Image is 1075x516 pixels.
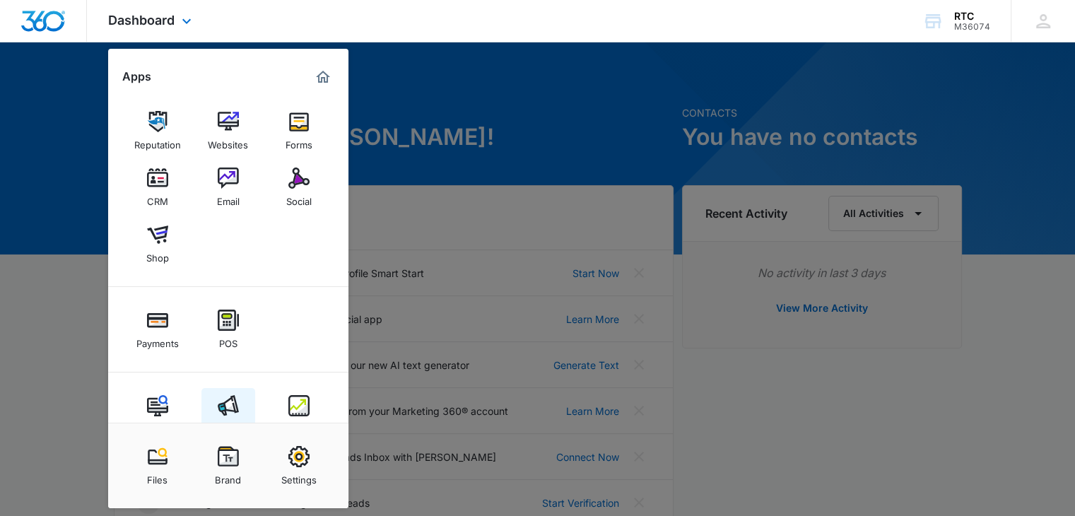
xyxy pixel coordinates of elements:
div: Intelligence [274,416,324,435]
div: Reputation [134,132,181,151]
a: Brand [201,439,255,493]
span: Dashboard [108,13,175,28]
a: Files [131,439,184,493]
div: Social [286,189,312,207]
div: account name [954,11,990,22]
a: Social [272,160,326,214]
div: Settings [281,467,317,486]
a: Reputation [131,104,184,158]
div: Websites [208,132,248,151]
a: Shop [131,217,184,271]
a: Marketing 360® Dashboard [312,66,334,88]
a: Ads [201,388,255,442]
div: Content [140,416,175,435]
div: Brand [215,467,241,486]
a: Websites [201,104,255,158]
a: Settings [272,439,326,493]
a: Intelligence [272,388,326,442]
div: POS [219,331,237,349]
a: Email [201,160,255,214]
div: Payments [136,331,179,349]
a: Forms [272,104,326,158]
div: CRM [147,189,168,207]
a: CRM [131,160,184,214]
div: Ads [220,416,237,435]
a: POS [201,303,255,356]
div: Forms [286,132,312,151]
a: Payments [131,303,184,356]
div: Files [147,467,168,486]
h2: Apps [122,70,151,83]
a: Content [131,388,184,442]
div: account id [954,22,990,32]
div: Email [217,189,240,207]
div: Shop [146,245,169,264]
